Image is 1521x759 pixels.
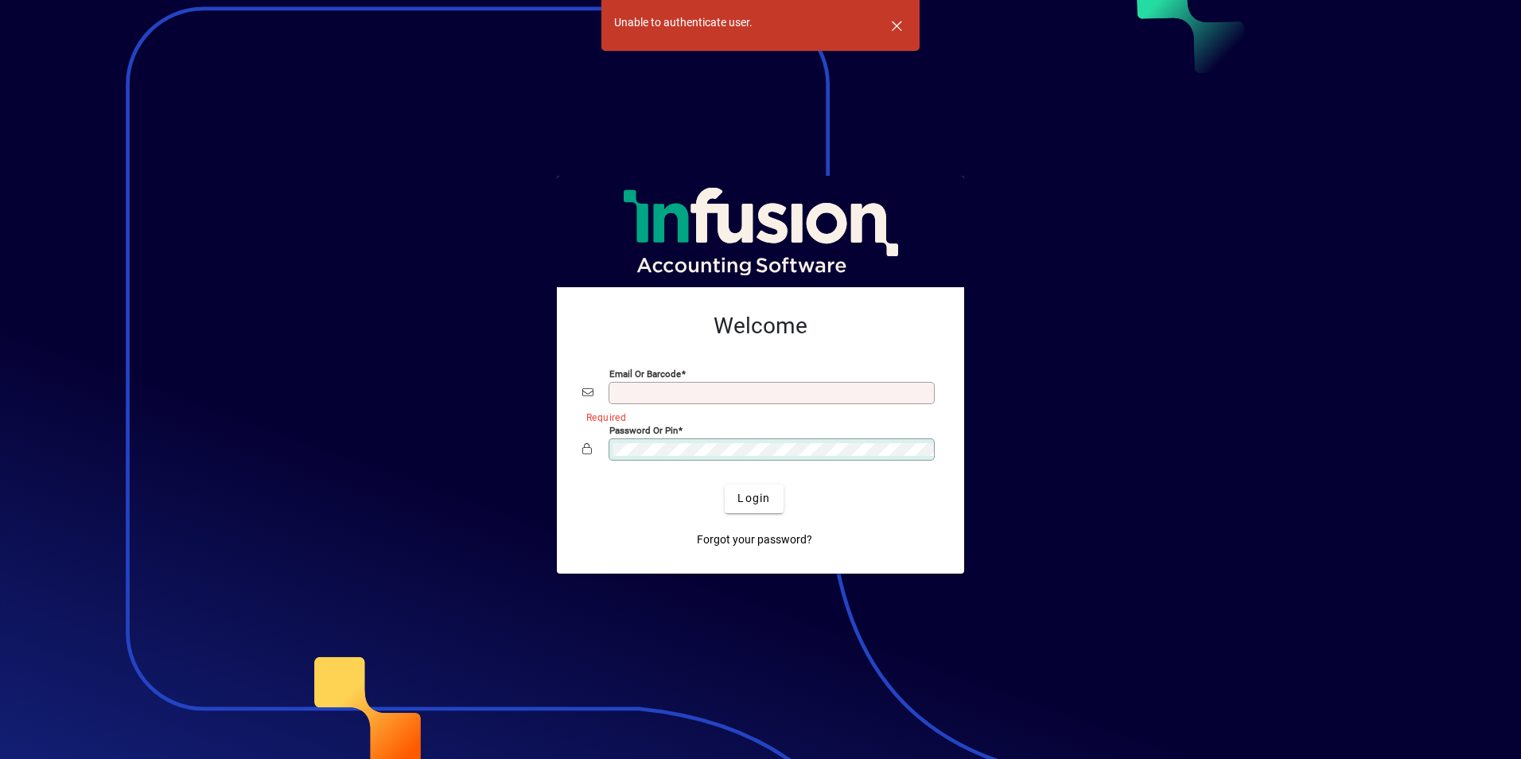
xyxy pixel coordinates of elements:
button: Dismiss [877,6,916,45]
mat-error: Required [586,408,926,425]
span: Login [737,490,770,507]
mat-label: Email or Barcode [609,368,681,379]
a: Forgot your password? [690,526,819,555]
span: Forgot your password? [697,531,812,548]
mat-label: Password or Pin [609,424,678,435]
div: Unable to authenticate user. [614,14,753,31]
h2: Welcome [582,313,939,340]
button: Login [725,485,783,513]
